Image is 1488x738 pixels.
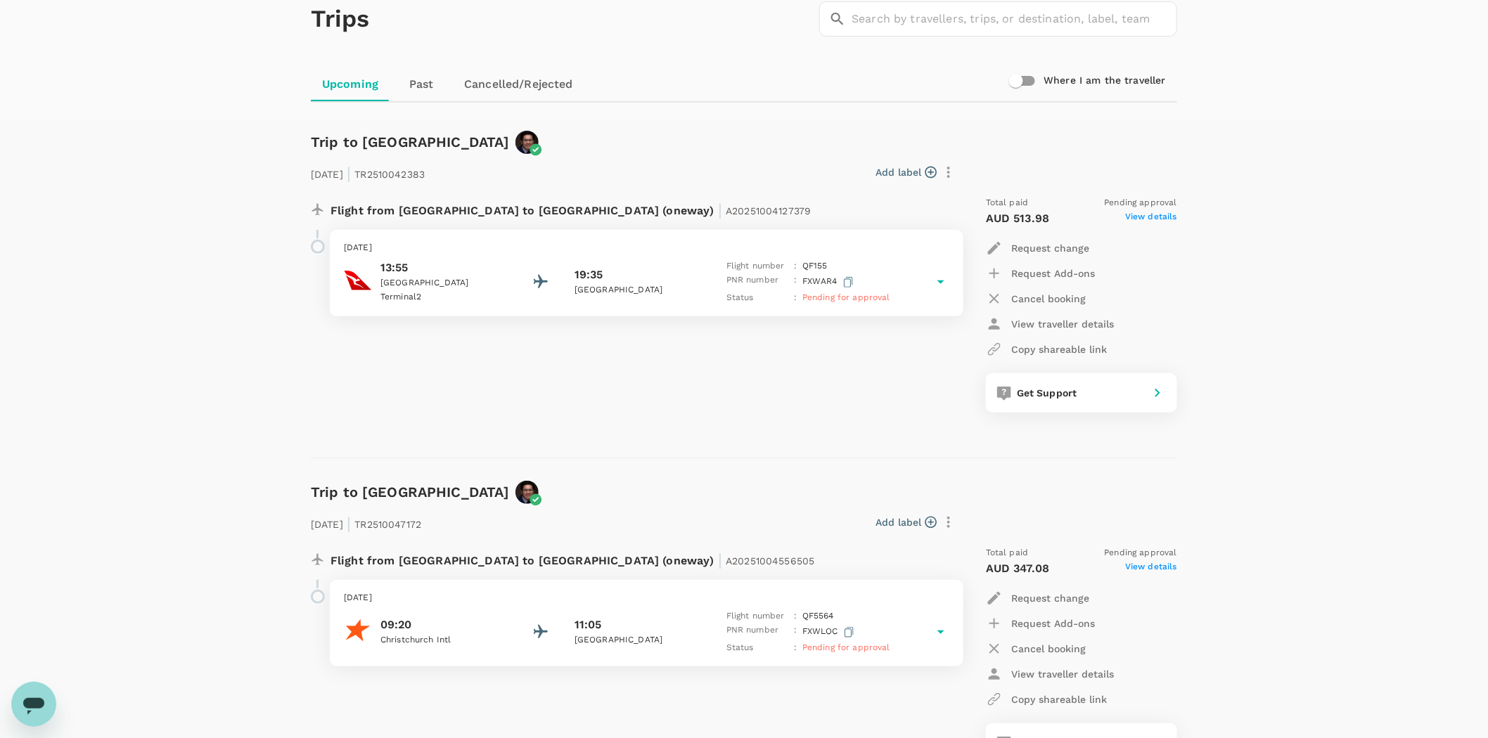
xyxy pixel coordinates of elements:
[802,259,828,273] p: QF 155
[794,641,797,655] p: :
[380,276,507,290] p: [GEOGRAPHIC_DATA]
[876,165,937,179] button: Add label
[802,273,857,291] p: FXWAR4
[1011,266,1095,280] p: Request Add-ons
[1044,73,1166,89] h6: Where I am the traveller
[1017,387,1077,399] span: Get Support
[794,609,797,623] p: :
[802,623,857,641] p: FXWLOC
[344,266,372,294] img: Qantas Airways
[802,642,890,652] span: Pending for approval
[344,616,372,645] img: Jetstar
[1105,546,1177,560] span: Pending approval
[986,636,1086,661] button: Cancel booking
[1125,560,1177,577] span: View details
[986,560,1050,577] p: AUD 347.08
[1011,342,1107,356] p: Copy shareable link
[794,273,797,291] p: :
[986,311,1114,337] button: View traveller details
[311,67,390,101] a: Upcoming
[794,291,797,305] p: :
[311,481,510,503] h6: Trip to [GEOGRAPHIC_DATA]
[1011,667,1114,681] p: View traveller details
[390,67,453,101] a: Past
[515,131,539,154] img: avatar-6628c96f54d12.png
[986,286,1086,311] button: Cancel booking
[852,1,1177,37] input: Search by travellers, trips, or destination, label, team
[794,623,797,641] p: :
[453,67,584,101] a: Cancelled/Rejected
[1011,292,1086,306] p: Cancel booking
[311,131,510,153] h6: Trip to [GEOGRAPHIC_DATA]
[726,259,788,273] p: Flight number
[1011,692,1107,706] p: Copy shareable link
[380,259,507,276] p: 13:55
[726,273,788,291] p: PNR number
[718,200,722,220] span: |
[344,591,949,605] p: [DATE]
[380,633,507,647] p: Christchurch Intl
[575,266,603,283] p: 19:35
[794,259,797,273] p: :
[876,515,937,529] button: Add label
[986,546,1029,560] span: Total paid
[575,633,701,647] p: [GEOGRAPHIC_DATA]
[726,641,788,655] p: Status
[726,609,788,623] p: Flight number
[1125,210,1177,227] span: View details
[331,546,815,571] p: Flight from [GEOGRAPHIC_DATA] to [GEOGRAPHIC_DATA] (oneway)
[986,661,1114,687] button: View traveller details
[802,609,834,623] p: QF 5564
[575,283,701,297] p: [GEOGRAPHIC_DATA]
[986,585,1089,611] button: Request change
[380,616,507,633] p: 09:20
[986,210,1050,227] p: AUD 513.98
[986,687,1107,712] button: Copy shareable link
[331,196,812,221] p: Flight from [GEOGRAPHIC_DATA] to [GEOGRAPHIC_DATA] (oneway)
[347,514,351,533] span: |
[11,682,56,727] iframe: Button to launch messaging window
[311,510,421,535] p: [DATE] TR2510047172
[986,261,1095,286] button: Request Add-ons
[311,160,425,185] p: [DATE] TR2510042383
[1011,616,1095,630] p: Request Add-ons
[1011,591,1089,605] p: Request change
[986,235,1089,261] button: Request change
[1011,317,1114,331] p: View traveller details
[726,205,811,216] span: A20251004127379
[1011,241,1089,255] p: Request change
[575,616,602,633] p: 11:05
[344,241,949,255] p: [DATE]
[380,290,507,304] p: Terminal 2
[726,555,814,567] span: A20251004556505
[726,623,788,641] p: PNR number
[986,611,1095,636] button: Request Add-ons
[802,292,890,302] span: Pending for approval
[986,196,1029,210] span: Total paid
[515,481,539,504] img: avatar-6628c96f54d12.png
[718,550,722,570] span: |
[347,164,351,183] span: |
[726,291,788,305] p: Status
[1011,642,1086,656] p: Cancel booking
[986,337,1107,362] button: Copy shareable link
[1105,196,1177,210] span: Pending approval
